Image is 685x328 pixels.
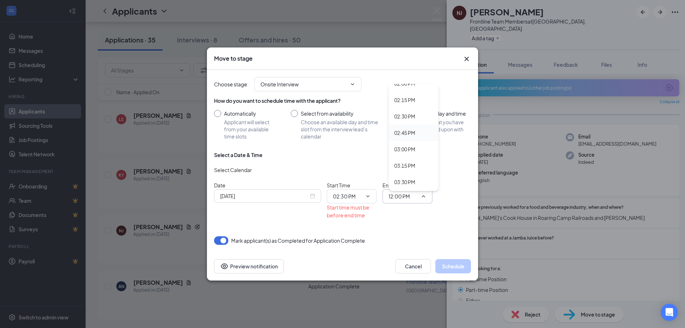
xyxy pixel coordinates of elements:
button: Cancel [395,259,431,273]
div: How do you want to schedule time with the applicant? [214,97,471,104]
div: 03:30 PM [394,178,415,186]
span: Date [214,182,225,188]
svg: ChevronUp [421,193,426,199]
svg: Eye [220,262,229,271]
span: Choose stage : [214,80,249,88]
input: Start time [333,192,362,200]
input: End time [389,192,418,200]
span: Start Time [327,182,350,188]
div: 02:30 PM [394,112,415,120]
div: 03:00 PM [394,145,415,153]
div: 02:45 PM [394,129,415,137]
div: 03:15 PM [394,162,415,170]
span: End Time [382,182,404,188]
button: Close [462,55,471,63]
h3: Move to stage [214,55,253,62]
div: 02:15 PM [394,96,415,104]
div: Select a Date & Time [214,151,263,158]
svg: ChevronDown [350,81,355,87]
div: Start time must be before end time [327,203,377,219]
button: Preview notificationEye [214,259,284,273]
input: Sep 18, 2025 [220,192,309,200]
svg: Cross [462,55,471,63]
svg: ChevronDown [365,193,371,199]
button: Schedule [435,259,471,273]
span: Mark applicant(s) as Completed for Application Complete [231,236,365,245]
span: Select Calendar [214,167,252,173]
div: Open Intercom Messenger [661,304,678,321]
